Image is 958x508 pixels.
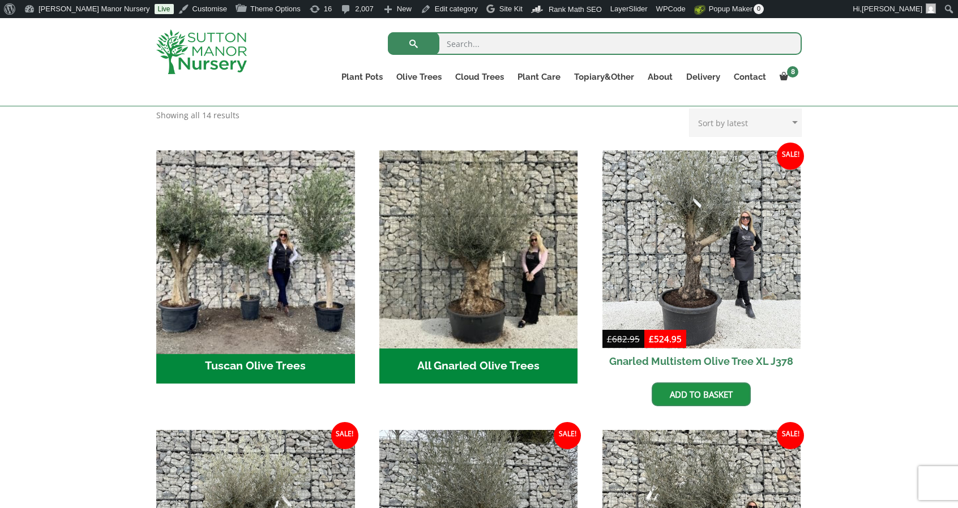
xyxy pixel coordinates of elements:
[156,348,355,384] h2: Tuscan Olive Trees
[649,333,682,345] bdi: 524.95
[499,5,523,13] span: Site Kit
[773,69,802,85] a: 8
[554,422,581,449] span: Sale!
[151,145,360,354] img: Tuscan Olive Trees
[607,333,640,345] bdi: 682.95
[607,333,612,345] span: £
[379,150,578,349] img: All Gnarled Olive Trees
[567,69,641,85] a: Topiary&Other
[390,69,448,85] a: Olive Trees
[549,5,602,14] span: Rank Math SEO
[335,69,390,85] a: Plant Pots
[511,69,567,85] a: Plant Care
[862,5,922,13] span: [PERSON_NAME]
[379,348,578,384] h2: All Gnarled Olive Trees
[689,109,802,137] select: Shop order
[777,422,804,449] span: Sale!
[602,150,801,374] a: Sale! Gnarled Multistem Olive Tree XL J378
[649,333,654,345] span: £
[652,382,751,406] a: Add to basket: “Gnarled Multistem Olive Tree XL J378”
[641,69,679,85] a: About
[155,4,174,14] a: Live
[602,348,801,374] h2: Gnarled Multistem Olive Tree XL J378
[379,150,578,384] a: Visit product category All Gnarled Olive Trees
[602,150,801,349] img: Gnarled Multistem Olive Tree XL J378
[156,109,239,122] p: Showing all 14 results
[331,422,358,449] span: Sale!
[727,69,773,85] a: Contact
[777,143,804,170] span: Sale!
[388,32,802,55] input: Search...
[679,69,727,85] a: Delivery
[448,69,511,85] a: Cloud Trees
[156,29,247,74] img: logo
[787,66,798,78] span: 8
[156,150,355,384] a: Visit product category Tuscan Olive Trees
[754,4,764,14] span: 0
